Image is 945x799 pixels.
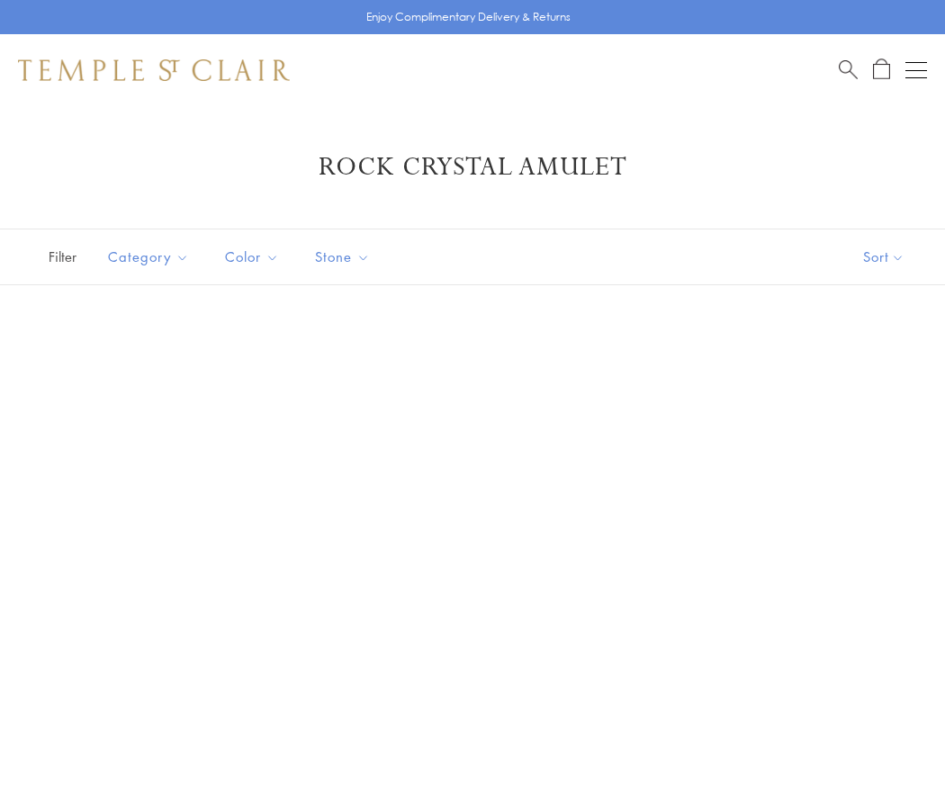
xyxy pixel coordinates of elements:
[366,8,571,26] p: Enjoy Complimentary Delivery & Returns
[99,246,202,268] span: Category
[45,151,900,184] h1: Rock Crystal Amulet
[905,59,927,81] button: Open navigation
[211,237,292,277] button: Color
[839,58,858,81] a: Search
[823,229,945,284] button: Show sort by
[873,58,890,81] a: Open Shopping Bag
[94,237,202,277] button: Category
[306,246,383,268] span: Stone
[18,59,290,81] img: Temple St. Clair
[216,246,292,268] span: Color
[301,237,383,277] button: Stone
